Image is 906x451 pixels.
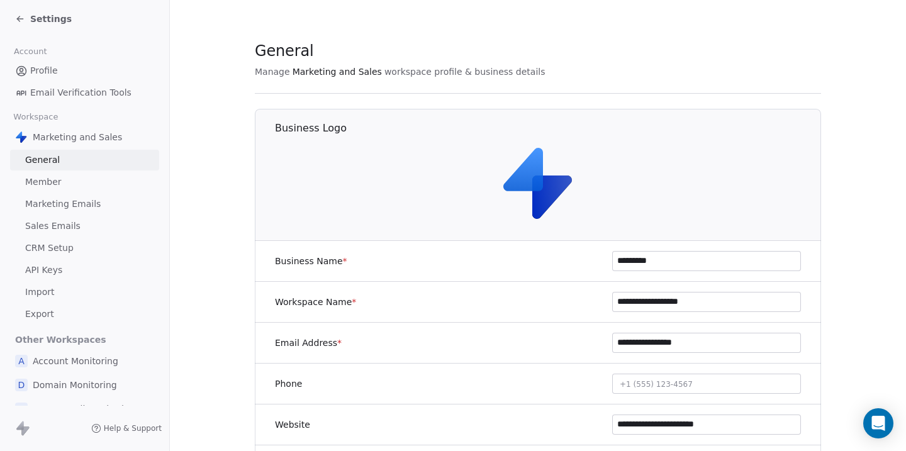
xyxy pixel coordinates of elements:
[33,403,135,415] span: Spam Email Monitoring
[30,86,131,99] span: Email Verification Tools
[498,143,579,223] img: Swipe%20One%20Logo%201-1.svg
[612,374,801,394] button: +1 (555) 123-4567
[15,403,28,415] span: S
[33,379,117,391] span: Domain Monitoring
[15,355,28,367] span: A
[30,13,72,25] span: Settings
[275,296,356,308] label: Workspace Name
[863,408,893,438] div: Open Intercom Messenger
[25,198,101,211] span: Marketing Emails
[275,418,310,431] label: Website
[275,337,342,349] label: Email Address
[15,379,28,391] span: D
[275,121,822,135] h1: Business Logo
[10,282,159,303] a: Import
[10,150,159,170] a: General
[25,175,62,189] span: Member
[8,42,52,61] span: Account
[10,60,159,81] a: Profile
[10,82,159,103] a: Email Verification Tools
[275,255,347,267] label: Business Name
[10,260,159,281] a: API Keys
[275,377,302,390] label: Phone
[384,65,545,78] span: workspace profile & business details
[293,65,382,78] span: Marketing and Sales
[10,194,159,214] a: Marketing Emails
[10,330,111,350] span: Other Workspaces
[255,65,290,78] span: Manage
[255,42,314,60] span: General
[104,423,162,433] span: Help & Support
[25,242,74,255] span: CRM Setup
[33,131,122,143] span: Marketing and Sales
[33,355,118,367] span: Account Monitoring
[25,308,54,321] span: Export
[25,153,60,167] span: General
[25,220,81,233] span: Sales Emails
[10,238,159,259] a: CRM Setup
[25,264,62,277] span: API Keys
[10,172,159,192] a: Member
[15,13,72,25] a: Settings
[10,304,159,325] a: Export
[25,286,54,299] span: Import
[30,64,58,77] span: Profile
[15,131,28,143] img: Swipe%20One%20Logo%201-1.svg
[10,216,159,237] a: Sales Emails
[620,380,693,389] span: +1 (555) 123-4567
[91,423,162,433] a: Help & Support
[8,108,64,126] span: Workspace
